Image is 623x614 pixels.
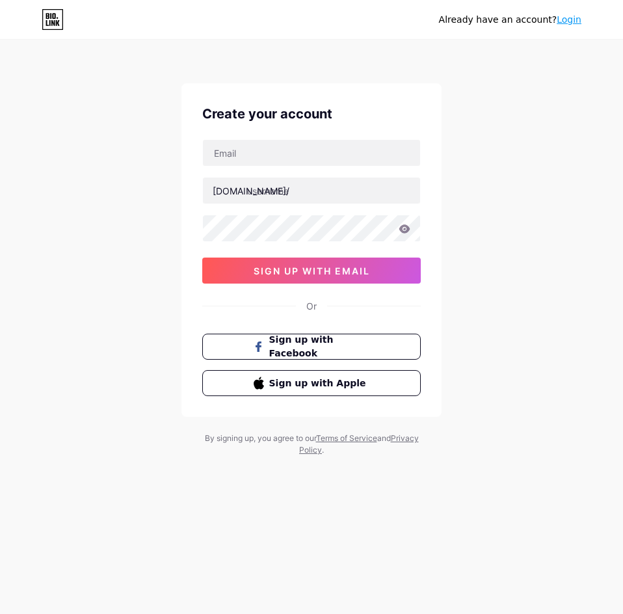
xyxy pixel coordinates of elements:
[439,13,581,27] div: Already have an account?
[202,334,421,360] button: Sign up with Facebook
[202,258,421,284] button: sign up with email
[306,299,317,313] div: Or
[269,377,370,390] span: Sign up with Apple
[269,333,370,360] span: Sign up with Facebook
[557,14,581,25] a: Login
[203,140,420,166] input: Email
[202,104,421,124] div: Create your account
[203,178,420,204] input: username
[213,184,289,198] div: [DOMAIN_NAME]/
[201,433,422,456] div: By signing up, you agree to our and .
[316,433,377,443] a: Terms of Service
[254,265,370,276] span: sign up with email
[202,370,421,396] button: Sign up with Apple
